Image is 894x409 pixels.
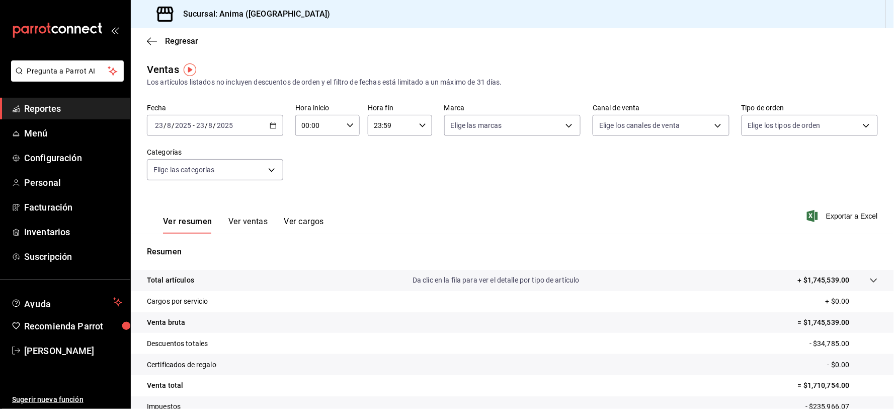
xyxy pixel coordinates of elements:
[451,120,502,130] span: Elige las marcas
[147,380,183,391] p: Venta total
[163,217,212,234] button: Ver resumen
[24,319,122,333] span: Recomienda Parrot
[828,360,878,370] p: - $0.00
[24,102,122,115] span: Reportes
[809,210,878,222] button: Exportar a Excel
[24,344,122,358] span: [PERSON_NAME]
[295,105,360,112] label: Hora inicio
[809,338,878,349] p: - $34,785.00
[284,217,324,234] button: Ver cargos
[826,296,878,307] p: + $0.00
[147,77,878,88] div: Los artículos listados no incluyen descuentos de orden y el filtro de fechas está limitado a un m...
[111,26,119,34] button: open_drawer_menu
[216,121,233,129] input: ----
[24,296,109,308] span: Ayuda
[798,275,850,286] p: + $1,745,539.00
[196,121,205,129] input: --
[24,126,122,140] span: Menú
[24,176,122,189] span: Personal
[147,317,185,328] p: Venta bruta
[24,225,122,239] span: Inventarios
[748,120,821,130] span: Elige los tipos de orden
[193,121,195,129] span: -
[24,200,122,214] span: Facturación
[413,275,580,286] p: Da clic en la fila para ver el detalle por tipo de artículo
[147,296,208,307] p: Cargos por servicio
[147,149,283,156] label: Categorías
[205,121,208,129] span: /
[167,121,172,129] input: --
[228,217,268,234] button: Ver ventas
[12,394,122,405] span: Sugerir nueva función
[147,338,208,349] p: Descuentos totales
[164,121,167,129] span: /
[798,317,878,328] p: = $1,745,539.00
[147,360,216,370] p: Certificados de regalo
[368,105,432,112] label: Hora fin
[172,121,175,129] span: /
[444,105,581,112] label: Marca
[599,120,680,130] span: Elige los canales de venta
[208,121,213,129] input: --
[184,63,196,76] img: Tooltip marker
[147,36,198,46] button: Regresar
[24,250,122,263] span: Suscripción
[27,66,108,77] span: Pregunta a Parrot AI
[147,62,179,77] div: Ventas
[11,60,124,82] button: Pregunta a Parrot AI
[175,121,192,129] input: ----
[147,275,194,286] p: Total artículos
[7,73,124,84] a: Pregunta a Parrot AI
[147,246,878,258] p: Resumen
[163,217,324,234] div: navigation tabs
[165,36,198,46] span: Regresar
[798,380,878,391] p: = $1,710,754.00
[154,121,164,129] input: --
[24,151,122,165] span: Configuración
[593,105,729,112] label: Canal de venta
[742,105,878,112] label: Tipo de orden
[147,105,283,112] label: Fecha
[175,8,331,20] h3: Sucursal: Anima ([GEOGRAPHIC_DATA])
[213,121,216,129] span: /
[153,165,215,175] span: Elige las categorías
